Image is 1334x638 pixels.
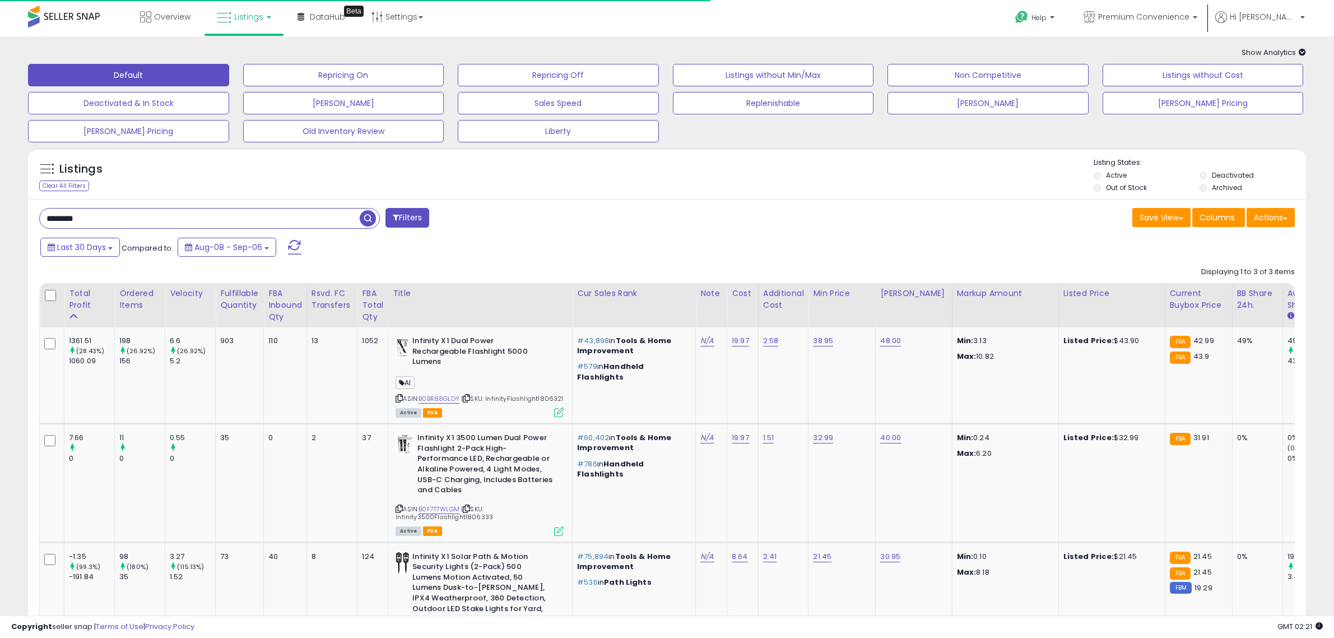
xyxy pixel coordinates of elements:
[732,551,748,562] a: 8.64
[396,376,415,389] span: AI
[396,526,421,536] span: All listings currently available for purchase on Amazon
[1193,567,1212,577] span: 21.45
[577,361,597,372] span: #579
[69,288,110,311] div: Total Profit
[1193,351,1210,362] span: 43.9
[412,552,549,627] b: Infinity X1 Solar Path & Motion Security Lights (2-Pack) 500 Lumens Motion Activated, 50 Lumens D...
[1193,551,1212,562] span: 21.45
[957,335,974,346] strong: Min:
[1170,288,1228,311] div: Current Buybox Price
[1006,2,1066,36] a: Help
[957,432,974,443] strong: Min:
[69,356,114,366] div: 1060.09
[763,288,804,311] div: Additional Cost
[243,120,444,142] button: Old Inventory Review
[1287,454,1333,464] div: 0%
[813,551,831,562] a: 21.45
[1287,336,1333,346] div: 49.5%
[396,408,421,418] span: All listings currently available for purchase on Amazon
[127,562,148,571] small: (180%)
[362,552,379,562] div: 124
[763,432,774,443] a: 1.51
[268,433,298,443] div: 0
[1230,11,1297,22] span: Hi [PERSON_NAME]
[423,408,442,418] span: FBA
[59,161,103,177] h5: Listings
[119,356,165,366] div: 156
[312,433,349,443] div: 2
[957,336,1050,346] p: 3.13
[461,394,563,403] span: | SKU: InfinityFlashlight1806321
[880,288,947,299] div: [PERSON_NAME]
[957,551,974,562] strong: Min:
[1031,13,1047,22] span: Help
[957,351,977,362] strong: Max:
[220,336,255,346] div: 903
[1063,432,1114,443] b: Listed Price:
[1132,208,1191,227] button: Save View
[234,11,263,22] span: Listings
[28,120,229,142] button: [PERSON_NAME] Pricing
[1287,288,1328,311] div: Avg BB Share
[700,335,714,346] a: N/A
[732,432,749,443] a: 19.97
[887,64,1089,86] button: Non Competitive
[1287,311,1294,321] small: Avg BB Share.
[396,505,493,521] span: | SKU: Infinity3500Flashlight1806333
[458,64,659,86] button: Repricing Off
[577,459,644,479] span: Handheld Flashlights
[1170,352,1191,364] small: FBA
[732,288,754,299] div: Cost
[700,551,714,562] a: N/A
[396,552,410,574] img: 31RnJXEQiUL._SL40_.jpg
[268,288,302,323] div: FBA inbound Qty
[362,336,379,346] div: 1052
[1194,582,1212,593] span: 19.29
[673,64,874,86] button: Listings without Min/Max
[385,208,429,228] button: Filters
[957,448,977,459] strong: Max:
[813,288,871,299] div: Min Price
[69,336,114,346] div: 1361.51
[362,433,379,443] div: 37
[577,433,687,453] p: in
[1295,346,1321,355] small: (13.79%)
[1237,433,1274,443] div: 0%
[268,336,298,346] div: 110
[957,433,1050,443] p: 0.24
[577,361,644,382] span: Handheld Flashlights
[577,551,608,562] span: #75,894
[178,238,276,257] button: Aug-08 - Sep-06
[1287,433,1333,443] div: 0%
[813,432,833,443] a: 32.99
[312,552,349,562] div: 8
[396,336,564,416] div: ASIN:
[957,567,977,577] strong: Max:
[39,181,89,191] div: Clear All Filters
[577,432,609,443] span: #60,402
[312,288,353,311] div: Rsvd. FC Transfers
[1200,212,1235,223] span: Columns
[1170,582,1192,594] small: FBM
[1103,64,1304,86] button: Listings without Cost
[1094,158,1306,168] p: Listing States:
[170,336,215,346] div: 6.6
[145,621,194,632] a: Privacy Policy
[127,346,155,355] small: (26.92%)
[604,577,652,588] span: Path Lights
[957,352,1050,362] p: 10.82
[119,552,165,562] div: 98
[268,552,298,562] div: 40
[419,505,459,514] a: B0F7T7WLGM
[76,562,100,571] small: (99.3%)
[1063,335,1114,346] b: Listed Price:
[763,335,779,346] a: 2.58
[577,288,691,299] div: Cur Sales Rank
[700,288,722,299] div: Note
[957,288,1054,299] div: Markup Amount
[577,335,671,356] span: Tools & Home Improvement
[957,449,1050,459] p: 6.20
[458,92,659,114] button: Sales Speed
[1193,335,1214,346] span: 42.99
[1063,336,1156,346] div: $43.90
